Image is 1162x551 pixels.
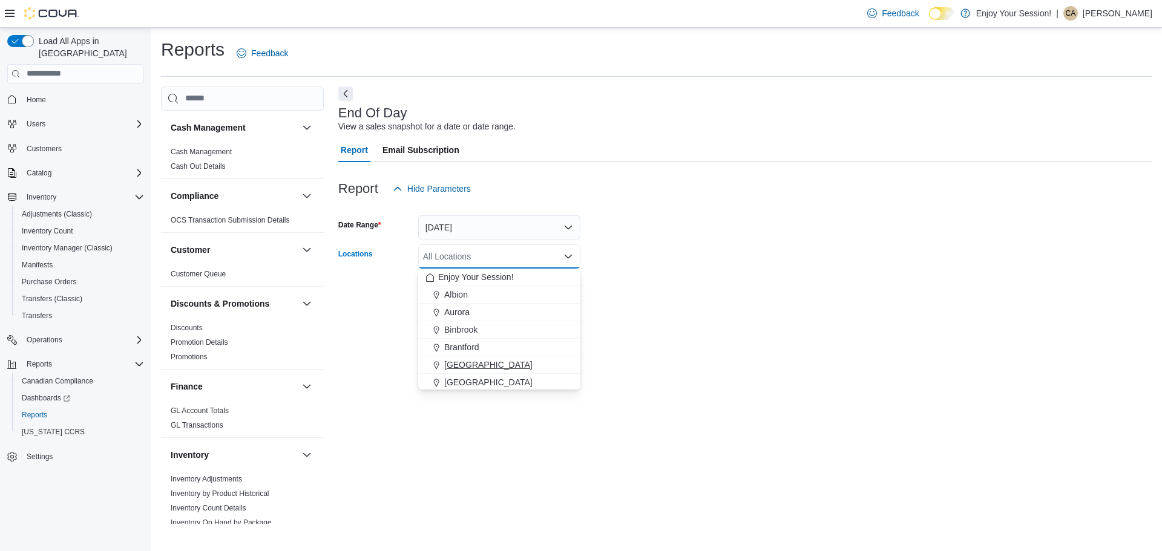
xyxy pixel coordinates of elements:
[171,475,242,483] a: Inventory Adjustments
[17,207,97,221] a: Adjustments (Classic)
[12,240,149,256] button: Inventory Manager (Classic)
[300,296,314,311] button: Discounts & Promotions
[27,144,62,154] span: Customers
[563,252,573,261] button: Close list of options
[382,138,459,162] span: Email Subscription
[418,286,580,304] button: Albion
[17,224,78,238] a: Inventory Count
[17,292,87,306] a: Transfers (Classic)
[12,223,149,240] button: Inventory Count
[12,273,149,290] button: Purchase Orders
[17,374,144,388] span: Canadian Compliance
[171,503,246,513] span: Inventory Count Details
[171,421,223,429] a: GL Transactions
[22,277,77,287] span: Purchase Orders
[171,323,203,333] span: Discounts
[27,452,53,461] span: Settings
[171,190,297,202] button: Compliance
[17,391,75,405] a: Dashboards
[22,209,92,219] span: Adjustments (Classic)
[171,215,290,225] span: OCS Transaction Submission Details
[12,290,149,307] button: Transfers (Classic)
[12,406,149,423] button: Reports
[171,270,226,278] a: Customer Queue
[17,374,98,388] a: Canadian Compliance
[17,308,144,323] span: Transfers
[444,306,470,318] span: Aurora
[17,224,144,238] span: Inventory Count
[24,7,79,19] img: Cova
[171,216,290,224] a: OCS Transaction Submission Details
[171,518,272,527] span: Inventory On Hand by Package
[22,393,70,403] span: Dashboards
[22,117,144,131] span: Users
[976,6,1052,21] p: Enjoy Your Session!
[22,333,67,347] button: Operations
[22,190,144,204] span: Inventory
[171,380,203,393] h3: Finance
[929,7,954,20] input: Dark Mode
[17,275,82,289] a: Purchase Orders
[17,425,144,439] span: Washington CCRS
[171,269,226,279] span: Customer Queue
[171,353,208,361] a: Promotions
[22,260,53,270] span: Manifests
[22,93,51,107] a: Home
[1063,6,1078,21] div: Carrie Anderson
[17,391,144,405] span: Dashboards
[388,177,476,201] button: Hide Parameters
[22,311,52,321] span: Transfers
[2,356,149,373] button: Reports
[407,183,471,195] span: Hide Parameters
[2,189,149,206] button: Inventory
[27,335,62,345] span: Operations
[171,380,297,393] button: Finance
[17,425,90,439] a: [US_STATE] CCRS
[418,356,580,374] button: [GEOGRAPHIC_DATA]
[2,116,149,132] button: Users
[17,408,144,422] span: Reports
[2,331,149,348] button: Operations
[171,352,208,362] span: Promotions
[17,258,57,272] a: Manifests
[171,298,269,310] h3: Discounts & Promotions
[171,162,226,171] a: Cash Out Details
[232,41,293,65] a: Feedback
[12,423,149,440] button: [US_STATE] CCRS
[882,7,919,19] span: Feedback
[27,359,52,369] span: Reports
[17,408,52,422] a: Reports
[34,35,144,59] span: Load All Apps in [GEOGRAPHIC_DATA]
[22,376,93,386] span: Canadian Compliance
[171,190,218,202] h3: Compliance
[22,226,73,236] span: Inventory Count
[444,289,468,301] span: Albion
[418,215,580,240] button: [DATE]
[1083,6,1152,21] p: [PERSON_NAME]
[338,120,516,133] div: View a sales snapshot for a date or date range.
[171,406,229,416] span: GL Account Totals
[12,307,149,324] button: Transfers
[22,243,113,253] span: Inventory Manager (Classic)
[161,267,324,286] div: Customer
[418,269,580,286] button: Enjoy Your Session!
[22,92,144,107] span: Home
[22,190,61,204] button: Inventory
[17,275,144,289] span: Purchase Orders
[171,244,210,256] h3: Customer
[171,122,297,134] button: Cash Management
[161,37,225,62] h1: Reports
[17,241,117,255] a: Inventory Manager (Classic)
[22,449,57,464] a: Settings
[171,489,269,498] a: Inventory by Product Historical
[2,91,149,108] button: Home
[444,376,533,388] span: [GEOGRAPHIC_DATA]
[300,379,314,394] button: Finance
[444,341,479,353] span: Brantford
[27,95,46,105] span: Home
[17,308,57,323] a: Transfers
[22,410,47,420] span: Reports
[444,359,533,371] span: [GEOGRAPHIC_DATA]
